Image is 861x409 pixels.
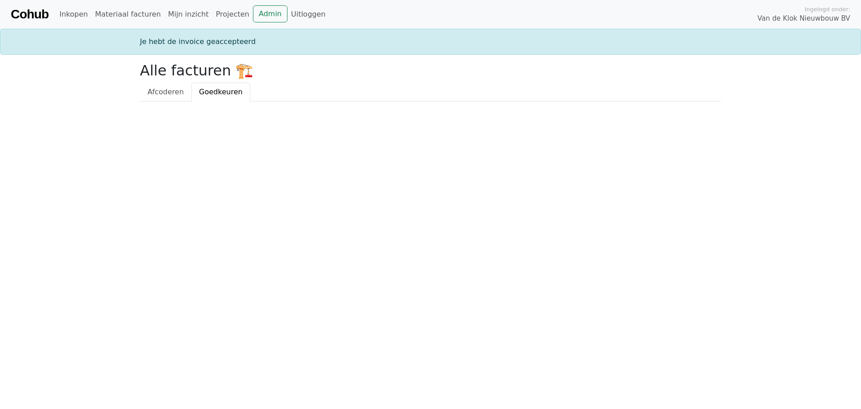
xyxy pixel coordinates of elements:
[191,83,250,101] a: Goedkeuren
[253,5,287,22] a: Admin
[212,5,253,23] a: Projecten
[148,88,184,96] span: Afcoderen
[199,88,243,96] span: Goedkeuren
[757,13,850,24] span: Van de Klok Nieuwbouw BV
[804,5,850,13] span: Ingelogd onder:
[135,36,726,47] div: Je hebt de invoice geaccepteerd
[140,83,191,101] a: Afcoderen
[56,5,91,23] a: Inkopen
[91,5,165,23] a: Materiaal facturen
[140,62,721,79] h2: Alle facturen 🏗️
[287,5,329,23] a: Uitloggen
[11,4,48,25] a: Cohub
[165,5,213,23] a: Mijn inzicht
